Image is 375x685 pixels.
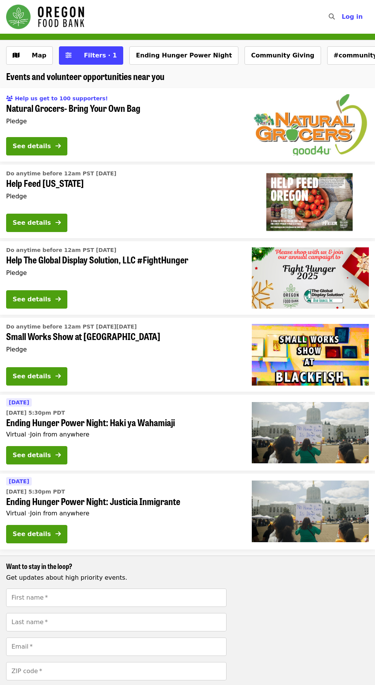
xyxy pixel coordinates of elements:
img: Ending Hunger Power Night: Haki ya Wahamiaji organized by Oregon Food Bank [252,402,369,463]
span: Get updates about high priority events. [6,574,127,581]
button: Log in [336,9,369,25]
button: Community Giving [245,46,321,65]
i: arrow-right icon [55,451,61,459]
span: Do anytime before 12am PST [DATE][DATE] [6,324,137,330]
input: [object Object] [6,589,227,607]
div: See details [13,451,51,460]
input: [object Object] [6,613,227,631]
button: See details [6,446,67,464]
button: See details [6,290,67,309]
input: Search [339,8,346,26]
img: Natural Grocers- Bring Your Own Bag organized by Oregon Food Bank [252,94,369,155]
span: Log in [342,13,363,20]
span: Small Works Show at [GEOGRAPHIC_DATA] [6,331,240,342]
img: Small Works Show at Blackfish Gallery organized by Oregon Food Bank [252,324,369,385]
span: Ending Hunger Power Night: Haki ya Wahamiaji [6,417,240,428]
span: Natural Grocers- Bring Your Own Bag [6,103,240,114]
img: Oregon Food Bank - Home [6,5,84,29]
span: Do anytime before 12am PST [DATE] [6,170,116,177]
span: Map [32,52,46,59]
i: arrow-right icon [55,530,61,538]
span: Join from anywhere [30,431,89,438]
span: Want to stay in the loop? [6,561,72,571]
span: Help The Global Display Solution, LLC #FightHunger [6,254,240,265]
button: See details [6,367,67,386]
i: users icon [6,95,13,102]
span: Virtual · [6,510,90,517]
span: [DATE] [9,478,29,484]
span: Pledge [6,269,27,276]
button: Show map view [6,46,53,65]
div: See details [13,295,51,304]
input: [object Object] [6,662,227,680]
input: [object Object] [6,638,227,656]
img: Ending Hunger Power Night: Justicia Inmigrante organized by Oregon Food Bank [252,481,369,542]
span: Pledge [6,193,27,200]
time: [DATE] 5:30pm PDT [6,488,65,496]
div: See details [13,142,51,151]
button: See details [6,214,67,232]
i: sliders-h icon [65,52,72,59]
span: Pledge [6,346,27,353]
div: See details [13,218,51,227]
span: Join from anywhere [30,510,89,517]
button: See details [6,525,67,543]
i: arrow-right icon [55,219,61,226]
i: arrow-right icon [55,142,61,150]
span: Ending Hunger Power Night: Justicia Inmigrante [6,496,240,507]
i: search icon [329,13,335,20]
span: Help us get to 100 supporters! [15,95,108,101]
i: arrow-right icon [55,373,61,380]
img: Help The Global Display Solution, LLC #FightHunger organized by Oregon Food Bank [252,247,369,309]
i: map icon [13,52,20,59]
span: Pledge [6,118,27,125]
img: Help Feed Oregon organized by Oregon Food Bank [252,171,369,232]
div: See details [13,372,51,381]
span: Events and volunteer opportunities near you [6,69,165,83]
span: Do anytime before 12am PST [DATE] [6,247,116,253]
div: See details [13,530,51,539]
span: Help Feed [US_STATE] [6,178,240,189]
button: Filters (1 selected) [59,46,123,65]
span: [DATE] [9,399,29,405]
button: See details [6,137,67,155]
button: Ending Hunger Power Night [129,46,238,65]
span: Virtual · [6,431,90,438]
i: arrow-right icon [55,296,61,303]
span: Filters · 1 [84,52,117,59]
time: [DATE] 5:30pm PDT [6,409,65,417]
